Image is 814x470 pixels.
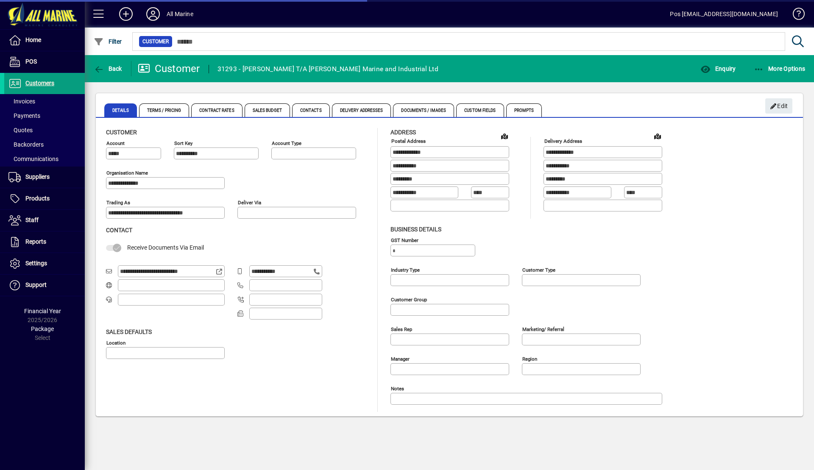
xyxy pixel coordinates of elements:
[25,260,47,267] span: Settings
[786,2,803,29] a: Knowledge Base
[390,129,416,136] span: Address
[138,62,200,75] div: Customer
[25,238,46,245] span: Reports
[106,140,125,146] mat-label: Account
[292,103,330,117] span: Contacts
[25,36,41,43] span: Home
[139,6,167,22] button: Profile
[25,195,50,202] span: Products
[25,217,39,223] span: Staff
[139,103,190,117] span: Terms / Pricing
[522,326,564,332] mat-label: Marketing/ Referral
[4,275,85,296] a: Support
[651,129,664,143] a: View on map
[4,51,85,72] a: POS
[670,7,778,21] div: Pos [EMAIL_ADDRESS][DOMAIN_NAME]
[8,112,40,119] span: Payments
[106,170,148,176] mat-label: Organisation name
[522,267,555,273] mat-label: Customer type
[456,103,504,117] span: Custom Fields
[31,325,54,332] span: Package
[25,58,37,65] span: POS
[393,103,454,117] span: Documents / Images
[106,200,130,206] mat-label: Trading as
[106,227,132,234] span: Contact
[106,129,137,136] span: Customer
[92,61,124,76] button: Back
[4,167,85,188] a: Suppliers
[104,103,137,117] span: Details
[332,103,391,117] span: Delivery Addresses
[127,244,204,251] span: Receive Documents Via Email
[92,34,124,49] button: Filter
[4,137,85,152] a: Backorders
[142,37,169,46] span: Customer
[4,231,85,253] a: Reports
[191,103,242,117] span: Contract Rates
[167,7,193,21] div: All Marine
[25,80,54,86] span: Customers
[94,38,122,45] span: Filter
[272,140,301,146] mat-label: Account Type
[522,356,537,362] mat-label: Region
[752,61,808,76] button: More Options
[106,328,152,335] span: Sales defaults
[391,326,412,332] mat-label: Sales rep
[4,188,85,209] a: Products
[4,253,85,274] a: Settings
[770,99,788,113] span: Edit
[238,200,261,206] mat-label: Deliver via
[4,152,85,166] a: Communications
[94,65,122,72] span: Back
[391,296,427,302] mat-label: Customer group
[391,385,404,391] mat-label: Notes
[498,129,511,143] a: View on map
[4,108,85,123] a: Payments
[391,356,410,362] mat-label: Manager
[391,267,420,273] mat-label: Industry type
[4,94,85,108] a: Invoices
[700,65,736,72] span: Enquiry
[390,226,441,233] span: Business details
[754,65,806,72] span: More Options
[4,210,85,231] a: Staff
[765,98,792,114] button: Edit
[25,281,47,288] span: Support
[4,30,85,51] a: Home
[112,6,139,22] button: Add
[174,140,192,146] mat-label: Sort key
[8,156,59,162] span: Communications
[8,141,44,148] span: Backorders
[245,103,290,117] span: Sales Budget
[106,339,125,345] mat-label: Location
[8,98,35,105] span: Invoices
[25,173,50,180] span: Suppliers
[24,308,61,314] span: Financial Year
[506,103,542,117] span: Prompts
[217,62,438,76] div: 31293 - [PERSON_NAME] T/A [PERSON_NAME] Marine and Industrial Ltd
[8,127,33,133] span: Quotes
[85,61,131,76] app-page-header-button: Back
[391,237,418,243] mat-label: GST Number
[4,123,85,137] a: Quotes
[698,61,738,76] button: Enquiry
